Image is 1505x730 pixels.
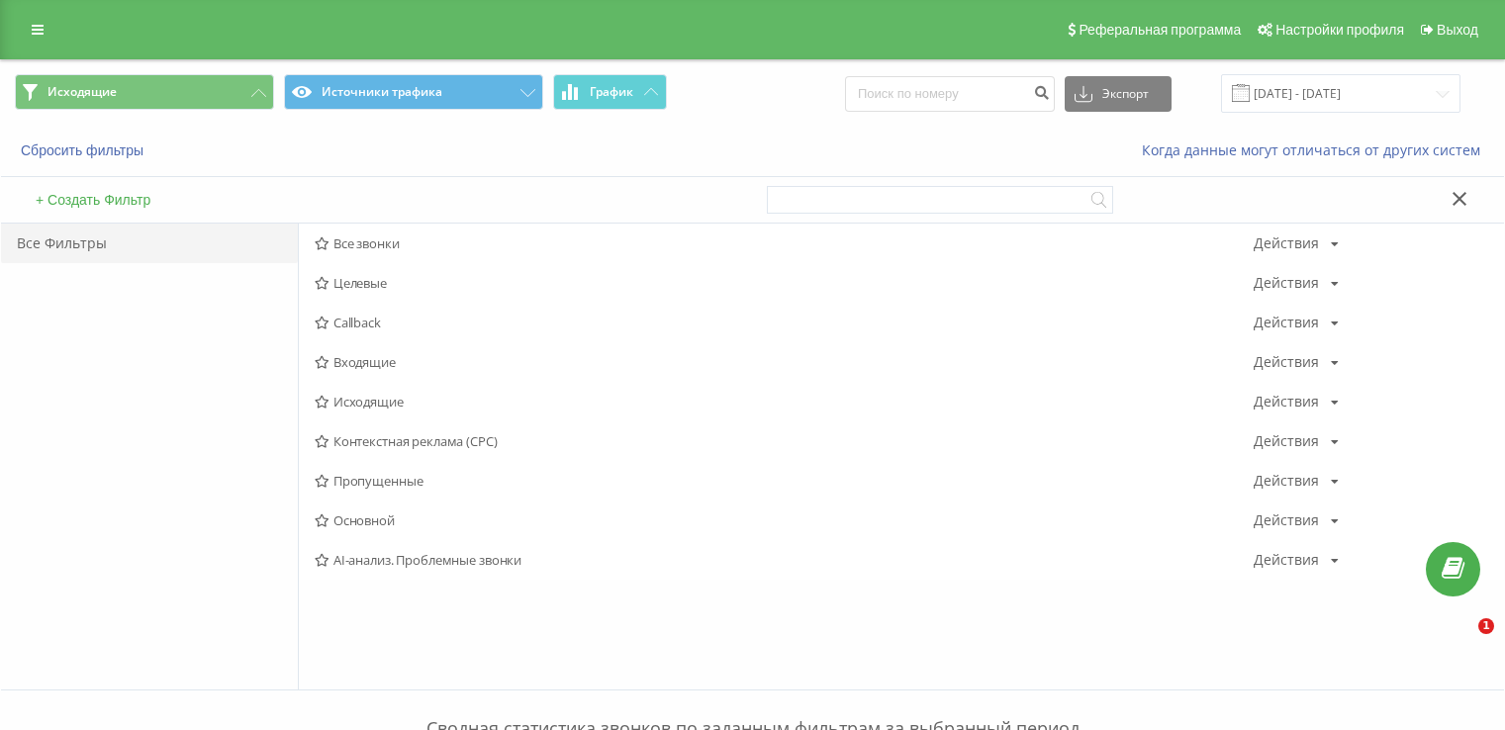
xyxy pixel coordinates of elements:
[1438,618,1485,666] iframe: Intercom live chat
[315,434,1254,448] span: Контекстная реклама (CPC)
[1254,355,1319,369] div: Действия
[315,316,1254,329] span: Callback
[315,236,1254,250] span: Все звонки
[1254,553,1319,567] div: Действия
[1079,22,1241,38] span: Реферальная программа
[315,276,1254,290] span: Целевые
[1254,434,1319,448] div: Действия
[47,84,117,100] span: Исходящие
[315,474,1254,488] span: Пропущенные
[1142,140,1490,159] a: Когда данные могут отличаться от других систем
[1446,190,1474,211] button: Закрыть
[1254,236,1319,250] div: Действия
[845,76,1055,112] input: Поиск по номеру
[1,224,298,263] div: Все Фильтры
[15,141,153,159] button: Сбросить фильтры
[30,191,156,209] button: + Создать Фильтр
[315,553,1254,567] span: AI-анализ. Проблемные звонки
[1437,22,1478,38] span: Выход
[553,74,667,110] button: График
[15,74,274,110] button: Исходящие
[1254,474,1319,488] div: Действия
[284,74,543,110] button: Источники трафика
[1254,276,1319,290] div: Действия
[315,395,1254,409] span: Исходящие
[1254,513,1319,527] div: Действия
[1065,76,1172,112] button: Экспорт
[1478,618,1494,634] span: 1
[1254,316,1319,329] div: Действия
[315,355,1254,369] span: Входящие
[1254,395,1319,409] div: Действия
[590,85,633,99] span: График
[1275,22,1404,38] span: Настройки профиля
[315,513,1254,527] span: Основной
